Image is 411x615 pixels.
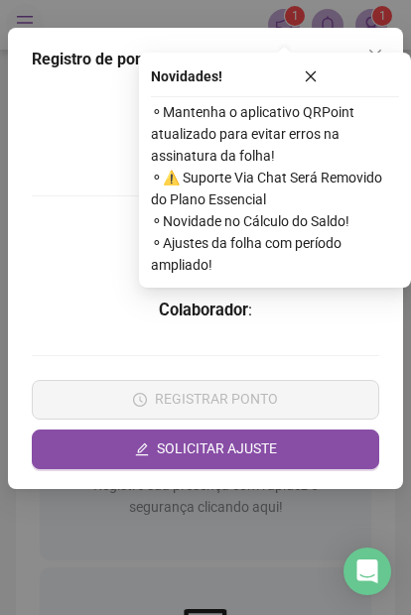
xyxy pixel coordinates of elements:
[151,232,399,276] span: ⚬ Ajustes da folha com período ampliado!
[157,438,277,459] span: SOLICITAR AJUSTE
[151,65,222,87] span: Novidades !
[359,40,391,71] button: Close
[159,301,248,319] strong: Colaborador
[343,548,391,595] div: Open Intercom Messenger
[32,298,379,323] h3: :
[151,210,399,232] span: ⚬ Novidade no Cálculo do Saldo!
[151,101,399,167] span: ⚬ Mantenha o aplicativo QRPoint atualizado para evitar erros na assinatura da folha!
[135,442,149,456] span: edit
[32,48,379,71] div: Registro de ponto web
[32,264,379,290] h3: :
[367,48,383,63] span: close
[151,167,399,210] span: ⚬ ⚠️ Suporte Via Chat Será Removido do Plano Essencial
[32,430,379,469] button: editSOLICITAR AJUSTE
[304,69,318,83] span: close
[32,380,379,420] button: REGISTRAR PONTO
